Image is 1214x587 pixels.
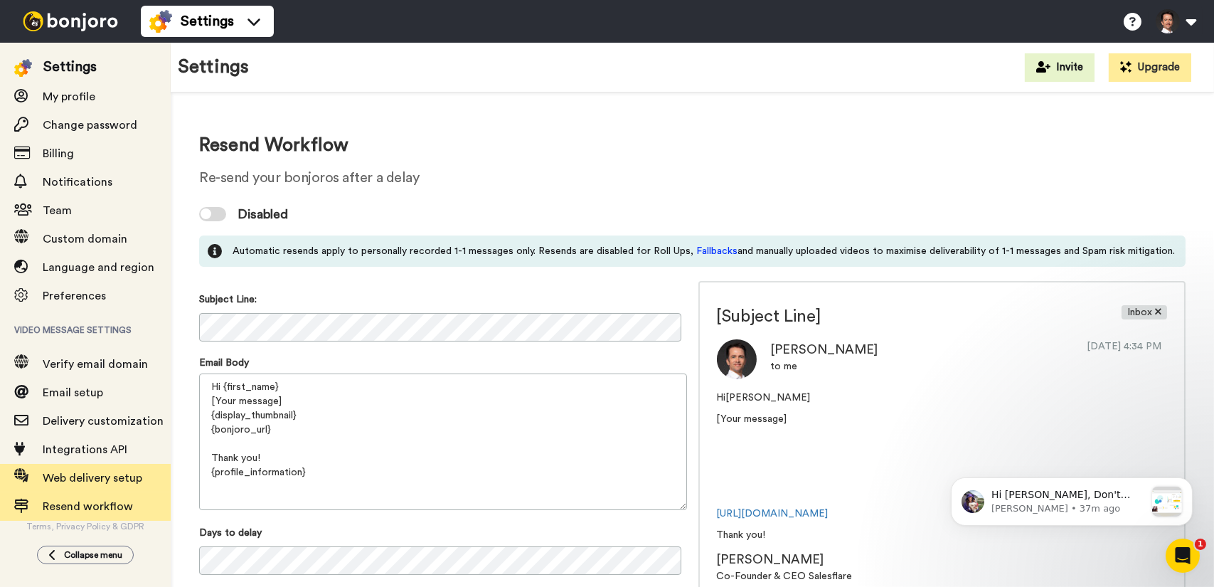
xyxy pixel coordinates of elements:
span: Billing [43,148,74,159]
button: Upgrade [1109,53,1191,82]
span: Verify email domain [43,359,148,370]
span: Web delivery setup [43,472,142,484]
a: [URL][DOMAIN_NAME] [717,509,829,519]
iframe: Intercom notifications message [930,449,1214,549]
div: Settings [43,57,97,77]
span: Collapse menu [64,549,122,561]
span: Resend workflow [43,501,133,512]
span: Language and region [43,262,154,273]
span: My profile [43,91,95,102]
span: to me [771,361,798,371]
span: Team [43,205,72,216]
span: Settings [181,11,234,31]
span: Change password [43,120,137,131]
span: 1 [1195,539,1206,550]
img: settings-colored.svg [149,10,172,33]
img: settings-colored.svg [14,59,32,77]
span: Integrations API [43,444,127,455]
span: Email setup [43,387,103,398]
img: Jeroen Corthout [717,339,757,379]
span: Preferences [43,290,106,302]
button: Collapse menu [37,546,134,564]
span: Notifications [43,176,112,188]
span: Inbox [1122,305,1167,319]
iframe: Intercom live chat [1166,539,1200,573]
span: Fallbacks [696,246,738,256]
img: bj-logo-header-white.svg [17,11,124,31]
label: Subject Line: [199,292,257,307]
span: [Subject Line] [717,305,1092,328]
span: [PERSON_NAME] [717,553,824,566]
p: Thank you! [717,528,1168,542]
h1: Settings [178,57,249,78]
span: [PERSON_NAME] [771,343,878,356]
span: Custom domain [43,233,127,245]
span: Disabled [238,204,288,224]
span: Co-Founder & CEO Salesflare [717,571,853,581]
button: Invite [1025,53,1095,82]
span: Delivery customization [43,416,164,427]
h2: Re-send your bonjoros after a delay [199,170,1186,186]
span: Automatic resends apply to personally recorded 1-1 messages only. Resends are disabled for Roll U... [233,244,1175,258]
span: [DATE] 4:34 PM [1081,339,1167,354]
p: Hi [PERSON_NAME] [717,391,1168,405]
label: Email Body [199,356,249,370]
label: Days to delay [199,526,262,540]
h1: Resend Workflow [199,135,1186,156]
p: [Your message] [717,412,1168,426]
